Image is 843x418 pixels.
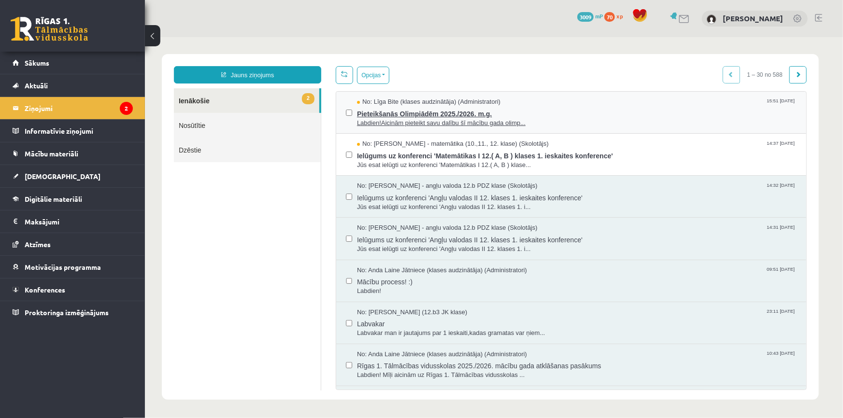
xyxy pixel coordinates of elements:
[25,172,100,181] span: [DEMOGRAPHIC_DATA]
[25,285,65,294] span: Konferences
[25,149,78,158] span: Mācību materiāli
[13,188,133,210] a: Digitālie materiāli
[212,237,652,250] span: Mācību process! :)
[13,233,133,255] a: Atzīmes
[25,240,51,249] span: Atzīmes
[25,81,48,90] span: Aktuāli
[13,74,133,97] a: Aktuāli
[620,313,652,320] span: 10:43 [DATE]
[212,82,652,91] span: Labdien!Aicinām pieteikt savu dalību šī mācību gada olimp...
[577,12,603,20] a: 3009 mP
[212,60,652,90] a: No: Līga Bite (klases audzinātāja) (Administratori) 15:51 [DATE] Pieteikšanās Olimpiādēm 2025./20...
[13,97,133,119] a: Ziņojumi2
[212,292,652,301] span: Labvakar man ir jautajums par 1 ieskaiti,kadas gramatas var ņiem...
[29,51,174,76] a: 2Ienākošie
[212,229,652,259] a: No: Anda Laine Jātniece (klases audzinātāja) (Administratori) 09:51 [DATE] Mācību process! :) Lab...
[212,102,652,132] a: No: [PERSON_NAME] - matemātika (10.,11., 12. klase) (Skolotājs) 14:37 [DATE] Ielūgums uz konferen...
[620,102,652,110] span: 14:37 [DATE]
[604,12,628,20] a: 70 xp
[212,313,382,322] span: No: Anda Laine Jātniece (klases audzinātāja) (Administratori)
[212,144,652,174] a: No: [PERSON_NAME] - angļu valoda 12.b PDZ klase (Skolotājs) 14:32 [DATE] Ielūgums uz konferenci '...
[212,186,652,216] a: No: [PERSON_NAME] - angļu valoda 12.b PDZ klase (Skolotājs) 14:31 [DATE] Ielūgums uz konferenci '...
[212,229,382,238] span: No: Anda Laine Jātniece (klases audzinātāja) (Administratori)
[620,144,652,152] span: 14:32 [DATE]
[13,301,133,323] a: Proktoringa izmēģinājums
[212,271,652,301] a: No: [PERSON_NAME] (12.b3 JK klase) 23:11 [DATE] Labvakar Labvakar man ir jautajums par 1 ieskaiti...
[212,195,652,208] span: Ielūgums uz konferenci 'Angļu valodas II 12. klases 1. ieskaites konference'
[212,279,652,292] span: Labvakar
[13,279,133,301] a: Konferences
[212,186,393,195] span: No: [PERSON_NAME] - angļu valoda 12.b PDZ klase (Skolotājs)
[13,165,133,187] a: [DEMOGRAPHIC_DATA]
[25,308,109,317] span: Proktoringa izmēģinājums
[212,70,652,82] span: Pieteikšanās Olimpiādēm 2025./2026. m.g.
[212,144,393,153] span: No: [PERSON_NAME] - angļu valoda 12.b PDZ klase (Skolotājs)
[29,29,176,46] a: Jauns ziņojums
[212,321,652,334] span: Rīgas 1. Tālmācības vidusskolas 2025./2026. mācību gada atklāšanas pasākums
[25,263,101,271] span: Motivācijas programma
[595,12,603,20] span: mP
[707,14,716,24] img: Roberts Šmelds
[120,102,133,115] i: 2
[25,195,82,203] span: Digitālie materiāli
[620,60,652,68] span: 15:51 [DATE]
[25,210,133,233] legend: Maksājumi
[13,256,133,278] a: Motivācijas programma
[212,334,652,343] span: Labdien! Mīļi aicinām uz Rīgas 1. Tālmācības vidusskolas ...
[723,14,783,23] a: [PERSON_NAME]
[25,58,49,67] span: Sākums
[157,56,170,67] span: 2
[620,271,652,278] span: 23:11 [DATE]
[212,124,652,133] span: Jūs esat ielūgti uz konferenci 'Matemātikas I 12.( A, B ) klase...
[29,76,176,100] a: Nosūtītie
[29,100,176,125] a: Dzēstie
[212,29,244,47] button: Opcijas
[25,97,133,119] legend: Ziņojumi
[595,29,645,46] span: 1 – 30 no 588
[616,12,623,20] span: xp
[212,111,652,124] span: Ielūgums uz konferenci 'Matemātikas I 12.( A, B ) klases 1. ieskaites konference'
[620,186,652,194] span: 14:31 [DATE]
[13,210,133,233] a: Maksājumi
[577,12,594,22] span: 3009
[604,12,615,22] span: 70
[212,102,404,111] span: No: [PERSON_NAME] - matemātika (10.,11., 12. klase) (Skolotājs)
[11,17,88,41] a: Rīgas 1. Tālmācības vidusskola
[620,229,652,236] span: 09:51 [DATE]
[212,250,652,259] span: Labdien!
[13,120,133,142] a: Informatīvie ziņojumi
[212,271,322,280] span: No: [PERSON_NAME] (12.b3 JK klase)
[212,153,652,166] span: Ielūgums uz konferenci 'Angļu valodas II 12. klases 1. ieskaites konference'
[212,166,652,175] span: Jūs esat ielūgti uz konferenci 'Angļu valodas II 12. klases 1. i...
[25,120,133,142] legend: Informatīvie ziņojumi
[212,60,356,70] span: No: Līga Bite (klases audzinātāja) (Administratori)
[13,142,133,165] a: Mācību materiāli
[212,313,652,343] a: No: Anda Laine Jātniece (klases audzinātāja) (Administratori) 10:43 [DATE] Rīgas 1. Tālmācības vi...
[212,208,652,217] span: Jūs esat ielūgti uz konferenci 'Angļu valodas II 12. klases 1. i...
[13,52,133,74] a: Sākums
